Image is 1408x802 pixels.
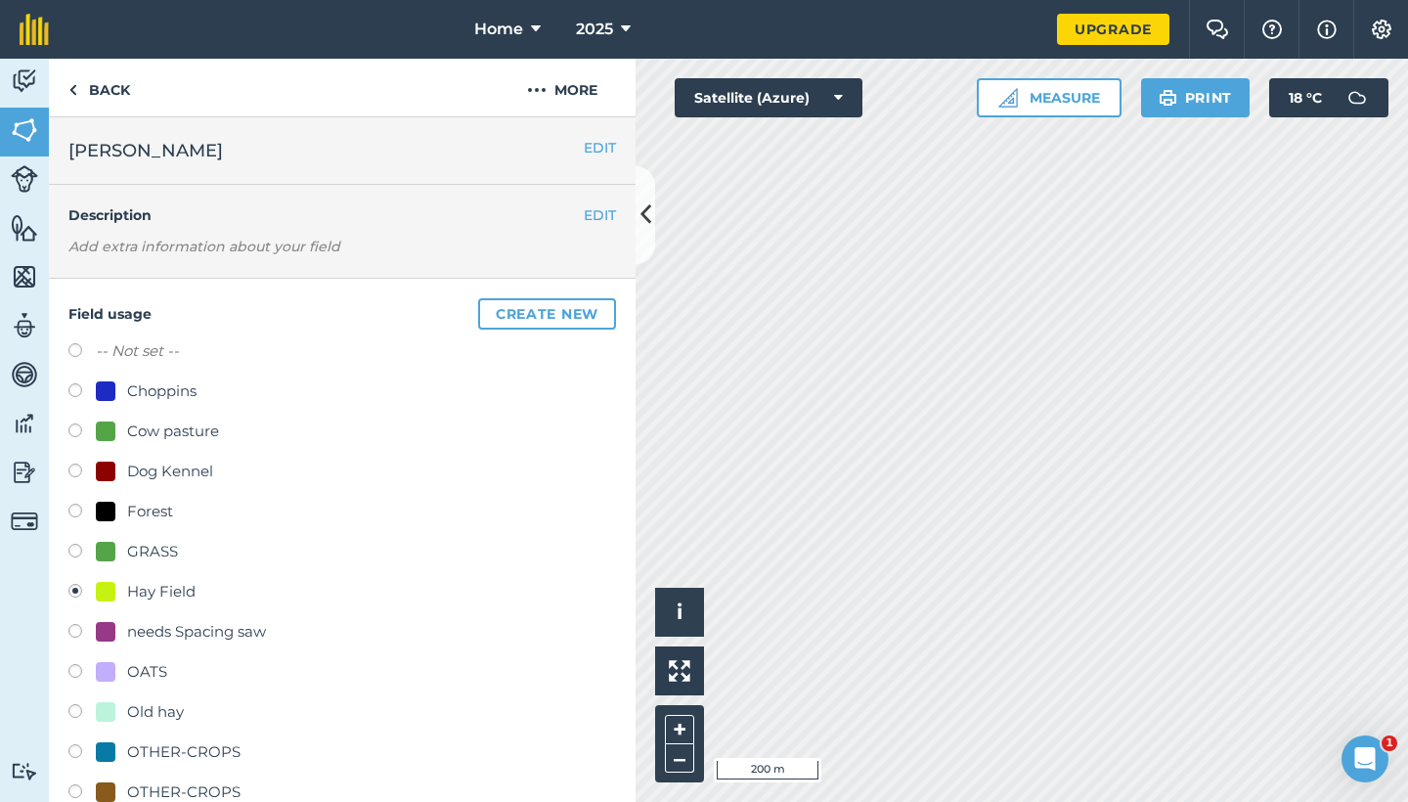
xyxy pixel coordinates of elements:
[1338,78,1377,117] img: svg+xml;base64,PD94bWwgdmVyc2lvbj0iMS4wIiBlbmNvZGluZz0idXRmLTgiPz4KPCEtLSBHZW5lcmF0b3I6IEFkb2JlIE...
[11,508,38,535] img: svg+xml;base64,PD94bWwgdmVyc2lvbj0iMS4wIiBlbmNvZGluZz0idXRmLTgiPz4KPCEtLSBHZW5lcmF0b3I6IEFkb2JlIE...
[49,59,150,116] a: Back
[1370,20,1393,39] img: A cog icon
[127,580,196,603] div: Hay Field
[655,588,704,637] button: i
[1382,735,1397,751] span: 1
[127,700,184,724] div: Old hay
[127,540,178,563] div: GRASS
[489,59,636,116] button: More
[665,715,694,744] button: +
[96,339,179,363] label: -- Not set --
[474,18,523,41] span: Home
[68,238,340,255] em: Add extra information about your field
[1317,18,1337,41] img: svg+xml;base64,PHN2ZyB4bWxucz0iaHR0cDovL3d3dy53My5vcmcvMjAwMC9zdmciIHdpZHRoPSIxNyIgaGVpZ2h0PSIxNy...
[127,500,173,523] div: Forest
[977,78,1122,117] button: Measure
[478,298,616,330] button: Create new
[127,420,219,443] div: Cow pasture
[11,311,38,340] img: svg+xml;base64,PD94bWwgdmVyc2lvbj0iMS4wIiBlbmNvZGluZz0idXRmLTgiPz4KPCEtLSBHZW5lcmF0b3I6IEFkb2JlIE...
[68,78,77,102] img: svg+xml;base64,PHN2ZyB4bWxucz0iaHR0cDovL3d3dy53My5vcmcvMjAwMC9zdmciIHdpZHRoPSI5IiBoZWlnaHQ9IjI0Ii...
[1057,14,1169,45] a: Upgrade
[11,213,38,243] img: svg+xml;base64,PHN2ZyB4bWxucz0iaHR0cDovL3d3dy53My5vcmcvMjAwMC9zdmciIHdpZHRoPSI1NiIgaGVpZ2h0PSI2MC...
[11,360,38,389] img: svg+xml;base64,PD94bWwgdmVyc2lvbj0iMS4wIiBlbmNvZGluZz0idXRmLTgiPz4KPCEtLSBHZW5lcmF0b3I6IEFkb2JlIE...
[1289,78,1322,117] span: 18 ° C
[527,78,547,102] img: svg+xml;base64,PHN2ZyB4bWxucz0iaHR0cDovL3d3dy53My5vcmcvMjAwMC9zdmciIHdpZHRoPSIyMCIgaGVpZ2h0PSIyNC...
[127,740,241,764] div: OTHER-CROPS
[68,204,616,226] h4: Description
[576,18,613,41] span: 2025
[11,762,38,780] img: svg+xml;base64,PD94bWwgdmVyc2lvbj0iMS4wIiBlbmNvZGluZz0idXRmLTgiPz4KPCEtLSBHZW5lcmF0b3I6IEFkb2JlIE...
[127,660,167,684] div: OATS
[11,67,38,96] img: svg+xml;base64,PD94bWwgdmVyc2lvbj0iMS4wIiBlbmNvZGluZz0idXRmLTgiPz4KPCEtLSBHZW5lcmF0b3I6IEFkb2JlIE...
[665,744,694,773] button: –
[675,78,862,117] button: Satellite (Azure)
[68,137,223,164] span: [PERSON_NAME]
[584,204,616,226] button: EDIT
[127,379,197,403] div: Choppins
[1159,86,1177,110] img: svg+xml;base64,PHN2ZyB4bWxucz0iaHR0cDovL3d3dy53My5vcmcvMjAwMC9zdmciIHdpZHRoPSIxOSIgaGVpZ2h0PSIyNC...
[11,458,38,487] img: svg+xml;base64,PD94bWwgdmVyc2lvbj0iMS4wIiBlbmNvZGluZz0idXRmLTgiPz4KPCEtLSBHZW5lcmF0b3I6IEFkb2JlIE...
[11,262,38,291] img: svg+xml;base64,PHN2ZyB4bWxucz0iaHR0cDovL3d3dy53My5vcmcvMjAwMC9zdmciIHdpZHRoPSI1NiIgaGVpZ2h0PSI2MC...
[68,298,616,330] h4: Field usage
[1342,735,1388,782] iframe: Intercom live chat
[11,409,38,438] img: svg+xml;base64,PD94bWwgdmVyc2lvbj0iMS4wIiBlbmNvZGluZz0idXRmLTgiPz4KPCEtLSBHZW5lcmF0b3I6IEFkb2JlIE...
[1141,78,1251,117] button: Print
[584,137,616,158] button: EDIT
[669,660,690,682] img: Four arrows, one pointing top left, one top right, one bottom right and the last bottom left
[998,88,1018,108] img: Ruler icon
[127,460,213,483] div: Dog Kennel
[1260,20,1284,39] img: A question mark icon
[11,115,38,145] img: svg+xml;base64,PHN2ZyB4bWxucz0iaHR0cDovL3d3dy53My5vcmcvMjAwMC9zdmciIHdpZHRoPSI1NiIgaGVpZ2h0PSI2MC...
[1206,20,1229,39] img: Two speech bubbles overlapping with the left bubble in the forefront
[1269,78,1388,117] button: 18 °C
[677,600,682,624] span: i
[11,165,38,193] img: svg+xml;base64,PD94bWwgdmVyc2lvbj0iMS4wIiBlbmNvZGluZz0idXRmLTgiPz4KPCEtLSBHZW5lcmF0b3I6IEFkb2JlIE...
[127,620,266,644] div: needs Spacing saw
[20,14,49,45] img: fieldmargin Logo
